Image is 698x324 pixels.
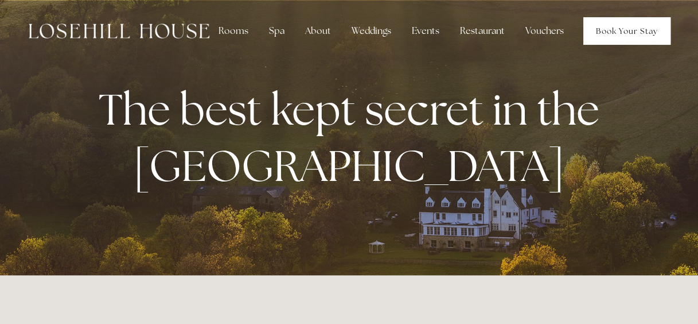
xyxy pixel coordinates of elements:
a: Vouchers [516,20,573,43]
div: Restaurant [451,20,514,43]
div: Rooms [209,20,258,43]
div: About [296,20,340,43]
strong: The best kept secret in the [GEOGRAPHIC_DATA] [99,81,609,194]
a: Book Your Stay [583,17,670,45]
div: Spa [260,20,294,43]
div: Weddings [342,20,400,43]
img: Losehill House [29,24,209,38]
div: Events [403,20,449,43]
